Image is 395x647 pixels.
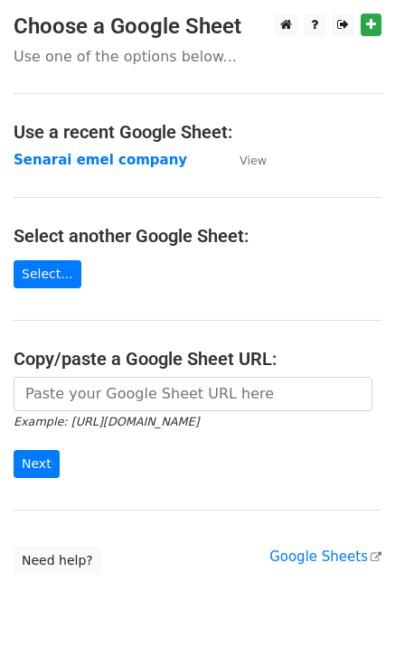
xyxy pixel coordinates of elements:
a: View [221,152,267,168]
h4: Select another Google Sheet: [14,225,381,247]
input: Next [14,450,60,478]
h4: Copy/paste a Google Sheet URL: [14,348,381,370]
a: Select... [14,260,81,288]
h4: Use a recent Google Sheet: [14,121,381,143]
a: Google Sheets [269,549,381,565]
input: Paste your Google Sheet URL here [14,377,372,411]
small: Example: [URL][DOMAIN_NAME] [14,415,199,428]
small: View [240,154,267,167]
p: Use one of the options below... [14,47,381,66]
a: Senarai emel company [14,152,187,168]
a: Need help? [14,547,101,575]
h3: Choose a Google Sheet [14,14,381,40]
